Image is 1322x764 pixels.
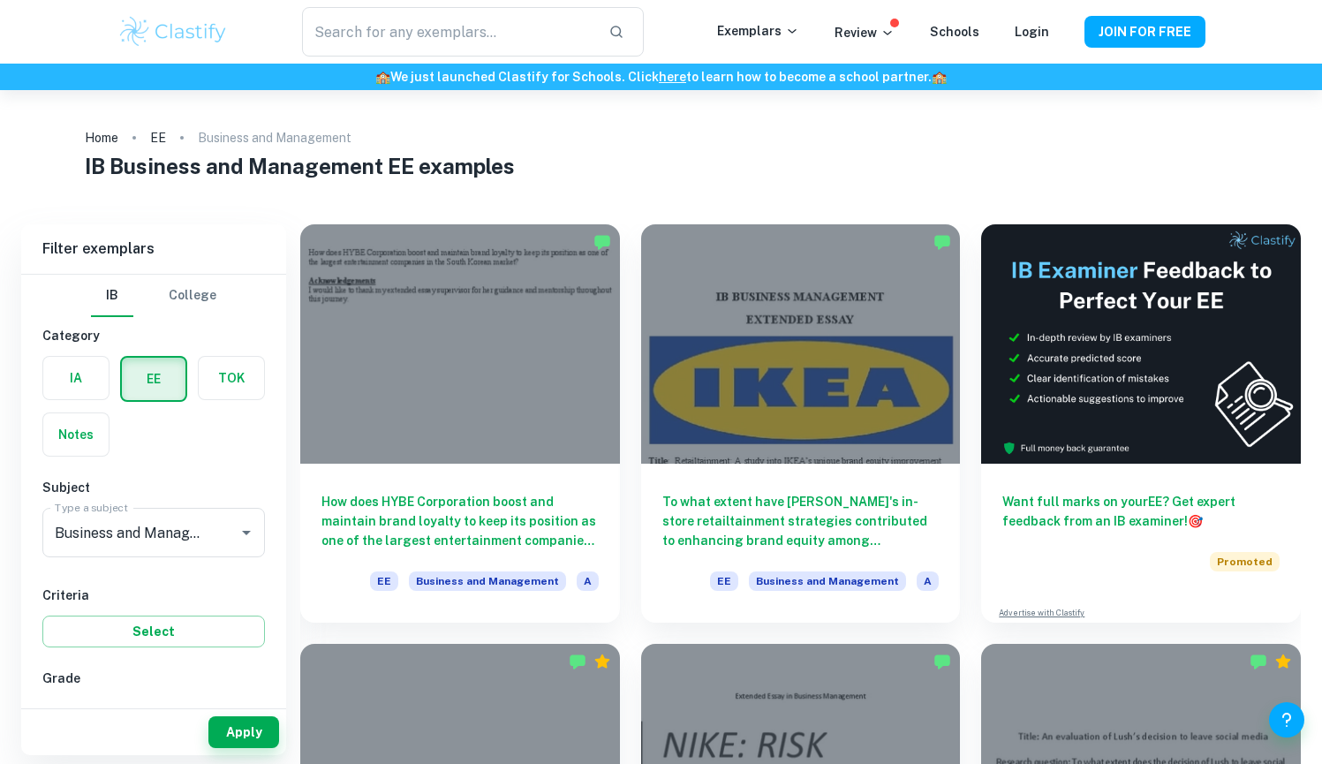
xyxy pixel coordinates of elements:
a: To what extent have [PERSON_NAME]'s in-store retailtainment strategies contributed to enhancing b... [641,224,961,623]
h6: We just launched Clastify for Schools. Click to learn how to become a school partner. [4,67,1318,87]
a: EE [150,125,166,150]
input: Search for any exemplars... [302,7,593,57]
button: Select [42,616,265,647]
a: here [659,70,686,84]
span: A [577,571,599,591]
h6: Criteria [42,586,265,605]
img: Clastify logo [117,14,230,49]
span: Promoted [1210,552,1280,571]
div: Filter type choice [91,275,216,317]
a: How does HYBE Corporation boost and maintain brand loyalty to keep its position as one of the lar... [300,224,620,623]
button: EE [122,358,185,400]
span: Business and Management [749,571,906,591]
img: Marked [569,653,586,670]
h6: Category [42,326,265,345]
button: IB [91,275,133,317]
p: Business and Management [198,128,351,148]
h6: Filter exemplars [21,224,286,274]
span: Business and Management [409,571,566,591]
div: Premium [593,653,611,670]
a: Advertise with Clastify [999,607,1084,619]
button: IA [43,357,109,399]
button: JOIN FOR FREE [1084,16,1205,48]
span: EE [710,571,738,591]
span: 🏫 [932,70,947,84]
button: TOK [199,357,264,399]
label: Type a subject [55,500,128,515]
h6: Subject [42,478,265,497]
a: Login [1015,25,1049,39]
button: Help and Feedback [1269,702,1304,738]
span: 🏫 [375,70,390,84]
button: Open [234,520,259,545]
h6: How does HYBE Corporation boost and maintain brand loyalty to keep its position as one of the lar... [321,492,599,550]
span: EE [370,571,398,591]
a: Want full marks on yourEE? Get expert feedback from an IB examiner!PromotedAdvertise with Clastify [981,224,1301,623]
div: Premium [1274,653,1292,670]
span: A [917,571,939,591]
img: Thumbnail [981,224,1301,464]
a: Home [85,125,118,150]
button: College [169,275,216,317]
p: Exemplars [717,21,799,41]
img: Marked [933,653,951,670]
img: Marked [593,233,611,251]
p: Review [835,23,895,42]
button: Apply [208,716,279,748]
h6: To what extent have [PERSON_NAME]'s in-store retailtainment strategies contributed to enhancing b... [662,492,940,550]
a: Schools [930,25,979,39]
img: Marked [1250,653,1267,670]
span: 🎯 [1188,514,1203,528]
h6: Want full marks on your EE ? Get expert feedback from an IB examiner! [1002,492,1280,531]
h1: IB Business and Management EE examples [85,150,1236,182]
button: Notes [43,413,109,456]
img: Marked [933,233,951,251]
h6: Grade [42,669,265,688]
